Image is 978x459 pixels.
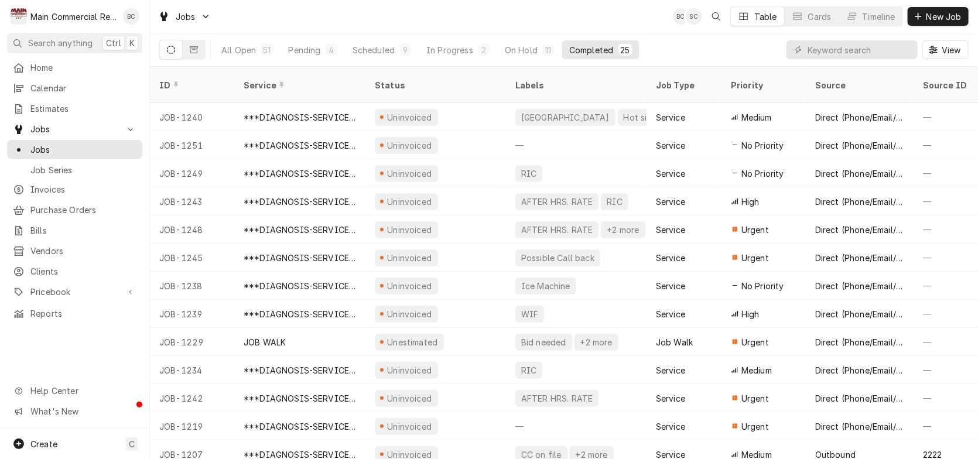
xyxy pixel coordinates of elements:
[7,282,142,302] a: Go to Pricebook
[505,44,538,56] div: On Hold
[386,139,433,152] div: Uninvoiced
[30,245,136,257] span: Vendors
[30,307,136,320] span: Reports
[623,111,658,124] div: Hot side
[673,8,689,25] div: Bookkeeper Main Commercial's Avatar
[386,196,433,208] div: Uninvoiced
[656,224,685,236] div: Service
[386,111,433,124] div: Uninvoiced
[741,420,769,433] span: Urgent
[244,336,286,348] div: JOB WALK
[656,308,685,320] div: Service
[7,262,142,281] a: Clients
[606,196,623,208] div: RIC
[520,224,594,236] div: AFTER HRS. RATE
[150,215,234,244] div: JOB-1248
[7,160,142,180] a: Job Series
[480,44,487,56] div: 2
[150,384,234,412] div: JOB-1242
[686,8,702,25] div: SC
[741,196,760,208] span: High
[741,111,772,124] span: Medium
[386,280,433,292] div: Uninvoiced
[515,79,637,91] div: Labels
[7,402,142,421] a: Go to What's New
[520,392,594,405] div: AFTER HRS. RATE
[520,252,596,264] div: Possible Call back
[815,280,904,292] div: Direct (Phone/Email/etc.)
[159,79,223,91] div: ID
[741,392,769,405] span: Urgent
[520,308,539,320] div: WIF
[386,167,433,180] div: Uninvoiced
[741,139,784,152] span: No Priority
[922,40,969,59] button: View
[386,336,439,348] div: Unestimated
[815,308,904,320] div: Direct (Phone/Email/etc.)
[656,392,685,405] div: Service
[11,8,27,25] div: Main Commercial Refrigeration Service's Avatar
[426,44,473,56] div: In Progress
[150,244,234,272] div: JOB-1245
[150,272,234,300] div: JOB-1238
[153,7,216,26] a: Go to Jobs
[150,412,234,440] div: JOB-1219
[30,286,119,298] span: Pricebook
[30,11,117,23] div: Main Commercial Refrigeration Service
[908,7,969,26] button: New Job
[30,164,136,176] span: Job Series
[386,252,433,264] div: Uninvoiced
[289,44,321,56] div: Pending
[30,405,135,417] span: What's New
[545,44,552,56] div: 11
[7,33,142,53] button: Search anythingCtrlK
[30,439,57,449] span: Create
[506,131,647,159] div: —
[808,40,912,59] input: Keyword search
[30,102,136,115] span: Estimates
[123,8,139,25] div: BC
[815,420,904,433] div: Direct (Phone/Email/etc.)
[579,336,614,348] div: +2 more
[863,11,895,23] div: Timeline
[7,99,142,118] a: Estimates
[656,139,685,152] div: Service
[7,241,142,261] a: Vendors
[244,79,354,91] div: Service
[30,265,136,278] span: Clients
[520,167,538,180] div: RIC
[30,385,135,397] span: Help Center
[129,438,135,450] span: C
[520,196,594,208] div: AFTER HRS. RATE
[656,252,685,264] div: Service
[815,167,904,180] div: Direct (Phone/Email/etc.)
[386,420,433,433] div: Uninvoiced
[150,300,234,328] div: JOB-1239
[386,392,433,405] div: Uninvoiced
[402,44,409,56] div: 9
[30,61,136,74] span: Home
[375,79,494,91] div: Status
[569,44,613,56] div: Completed
[815,252,904,264] div: Direct (Phone/Email/etc.)
[386,364,433,376] div: Uninvoiced
[7,180,142,199] a: Invoices
[656,364,685,376] div: Service
[741,280,784,292] span: No Priority
[506,412,647,440] div: —
[129,37,135,49] span: K
[815,139,904,152] div: Direct (Phone/Email/etc.)
[656,111,685,124] div: Service
[30,183,136,196] span: Invoices
[815,196,904,208] div: Direct (Phone/Email/etc.)
[28,37,93,49] span: Search anything
[30,82,136,94] span: Calendar
[150,159,234,187] div: JOB-1249
[263,44,271,56] div: 51
[386,224,433,236] div: Uninvoiced
[808,11,832,23] div: Cards
[7,221,142,240] a: Bills
[815,364,904,376] div: Direct (Phone/Email/etc.)
[328,44,335,56] div: 4
[815,79,902,91] div: Source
